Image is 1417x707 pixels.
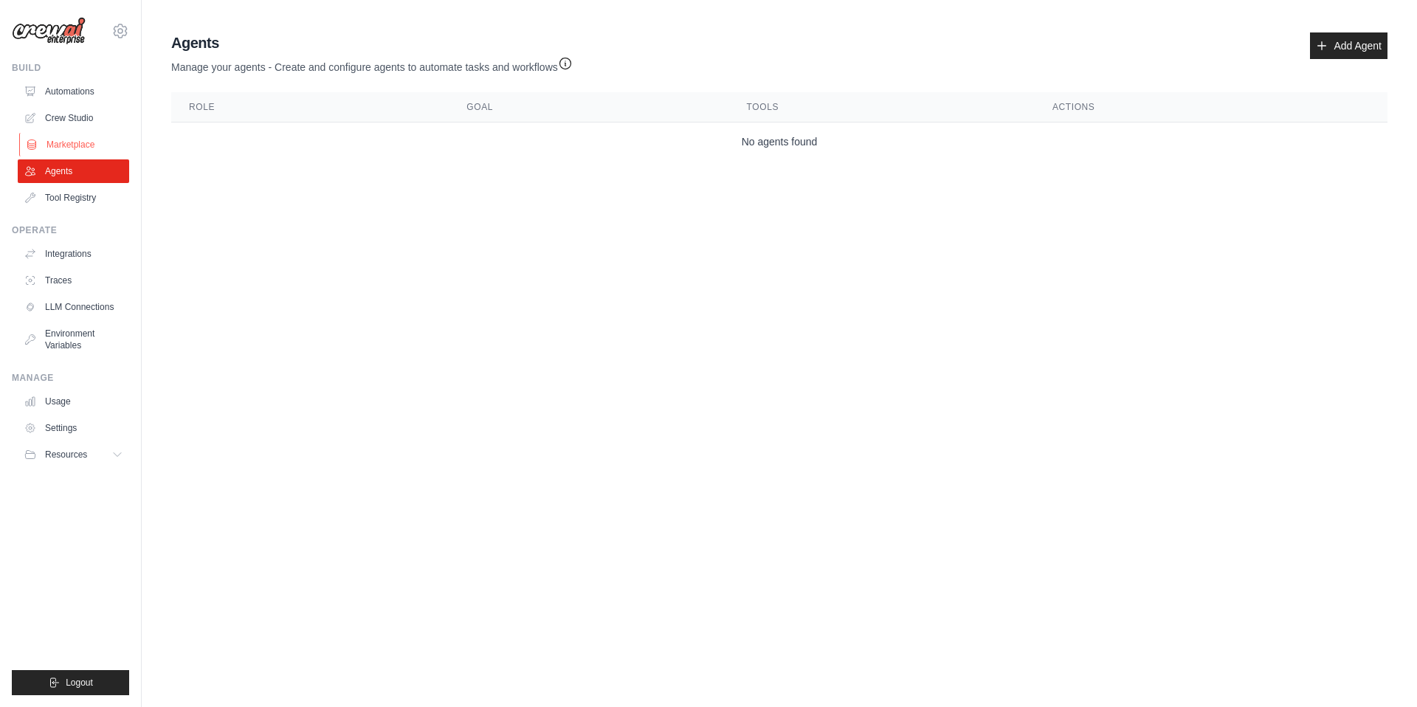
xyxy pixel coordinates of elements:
[18,416,129,440] a: Settings
[18,80,129,103] a: Automations
[19,133,131,156] a: Marketplace
[12,17,86,45] img: Logo
[66,677,93,689] span: Logout
[12,372,129,384] div: Manage
[18,186,129,210] a: Tool Registry
[449,92,728,123] th: Goal
[12,224,129,236] div: Operate
[18,295,129,319] a: LLM Connections
[45,449,87,461] span: Resources
[18,443,129,466] button: Resources
[12,62,129,74] div: Build
[1310,32,1387,59] a: Add Agent
[171,32,573,53] h2: Agents
[171,92,449,123] th: Role
[171,123,1387,162] td: No agents found
[18,269,129,292] a: Traces
[18,242,129,266] a: Integrations
[18,390,129,413] a: Usage
[18,106,129,130] a: Crew Studio
[18,159,129,183] a: Agents
[729,92,1035,123] th: Tools
[171,53,573,75] p: Manage your agents - Create and configure agents to automate tasks and workflows
[12,670,129,695] button: Logout
[1035,92,1387,123] th: Actions
[18,322,129,357] a: Environment Variables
